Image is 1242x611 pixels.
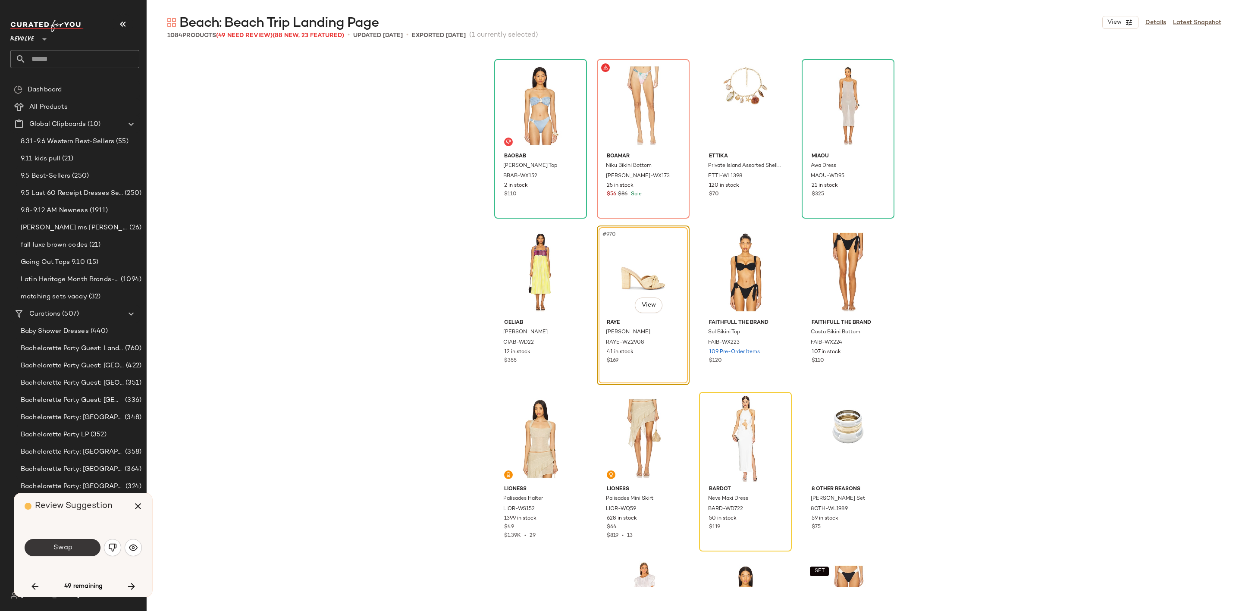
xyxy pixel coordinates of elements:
span: $120 [709,357,722,365]
div: Products [167,31,344,40]
span: Global Clipboards [29,119,86,129]
img: FAIB-WX223_V1.jpg [702,229,789,316]
span: Ettika [709,153,782,160]
img: LIOR-WQ59_V1.jpg [600,395,687,482]
span: LIOR-WS152 [503,505,535,513]
span: (507) [60,309,79,319]
span: fall luxe brown codes [21,240,88,250]
span: $56 [607,191,616,198]
span: ETTI-WL1398 [708,172,743,180]
span: All Products [29,102,68,112]
span: Bachelorette Party Guest: [GEOGRAPHIC_DATA] [21,378,124,388]
img: ETTI-WL1398_V1.jpg [702,62,789,149]
img: svg%3e [108,543,117,552]
span: Costa Bikini Bottom [811,329,860,336]
span: 1399 in stock [504,515,536,523]
span: Curations [29,309,60,319]
span: (348) [123,413,141,423]
span: $819 [607,533,618,539]
span: #970 [602,230,618,239]
img: RAYE-WZ2908_V1.jpg [600,229,687,316]
span: Latin Heritage Month Brands- DO NOT DELETE [21,275,119,285]
img: FAIB-WX224_V1.jpg [805,229,891,316]
span: (364) [123,464,141,474]
span: [PERSON_NAME] Top [503,162,557,170]
span: (1 currently selected) [469,30,538,41]
span: 9.8-9.12 AM Newness [21,206,88,216]
span: CIAB-WD22 [503,339,534,347]
span: Palisades Halter [503,495,543,503]
button: View [635,298,662,313]
span: $110 [812,357,824,365]
span: 9.5 Last 60 Receipt Dresses Selling [21,188,123,198]
span: $70 [709,191,719,198]
span: (358) [123,447,141,457]
span: Dashboard [28,85,62,95]
span: (351) [124,378,141,388]
span: (49 Need Review) [216,32,273,39]
img: 8OTH-WL1989_V1.jpg [805,395,891,482]
span: Bardot [709,486,782,493]
span: View [641,302,656,309]
span: $86 [618,191,627,198]
span: 8 Other Reasons [812,486,884,493]
span: Baobab [504,153,577,160]
span: Miaou [812,153,884,160]
span: Palisades Mini Skirt [606,495,653,503]
span: Review Suggestion [35,501,113,511]
span: Bachelorette Party: [GEOGRAPHIC_DATA] [21,413,123,423]
span: (760) [123,344,141,354]
span: $119 [709,523,720,531]
img: svg%3e [129,543,138,552]
p: updated [DATE] [353,31,403,40]
span: 120 in stock [709,182,739,190]
span: (21) [60,154,74,164]
span: • [618,533,627,539]
img: svg%3e [167,18,176,27]
span: matching sets vacay [21,292,87,302]
span: (15) [85,257,99,267]
span: (336) [123,395,141,405]
span: (32) [87,292,101,302]
span: 9.11 kids pull [21,154,60,164]
span: 107 in stock [812,348,841,356]
span: (1911) [88,206,108,216]
a: Latest Snapshot [1173,18,1221,27]
span: BBAB-WX152 [503,172,537,180]
span: $110 [504,191,517,198]
span: 21 in stock [812,182,838,190]
a: Details [1145,18,1166,27]
span: FAIB-WX224 [811,339,842,347]
span: Revolve [10,29,34,45]
span: 49 remaining [64,583,103,590]
span: LIONESS [607,486,680,493]
span: (324) [124,482,141,492]
span: SET [814,568,825,574]
span: $1.39K [504,533,521,539]
span: • [348,30,350,41]
span: Going Out Tops 9.10 [21,257,85,267]
span: (250) [70,171,89,181]
span: Baby Shower Dresses [21,326,89,336]
span: Bachelorette Party LP [21,430,89,440]
span: View [1107,19,1122,26]
span: 628 in stock [607,515,637,523]
span: 8OTH-WL1989 [811,505,848,513]
span: • [521,533,530,539]
span: Bachelorette Party Guest: [GEOGRAPHIC_DATA] [21,361,124,371]
span: 109 Pre-Order Items [709,348,760,356]
span: Bachelorette Party: [GEOGRAPHIC_DATA] [21,447,123,457]
img: MAOU-WD95_V1.jpg [805,62,891,149]
span: [PERSON_NAME] ms [PERSON_NAME] [21,223,128,233]
span: • [406,30,408,41]
img: cfy_white_logo.C9jOOHJF.svg [10,20,84,32]
span: [PERSON_NAME] Set [811,495,865,503]
span: Beach: Beach Trip Landing Page [179,15,379,32]
p: Exported [DATE] [412,31,466,40]
img: svg%3e [10,592,17,599]
span: $64 [607,523,617,531]
span: Swap [53,544,72,552]
img: svg%3e [506,139,511,144]
span: Bachelorette Party Guest: [GEOGRAPHIC_DATA] [21,395,123,405]
span: Private Island Assorted Shell Necklace [708,162,781,170]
